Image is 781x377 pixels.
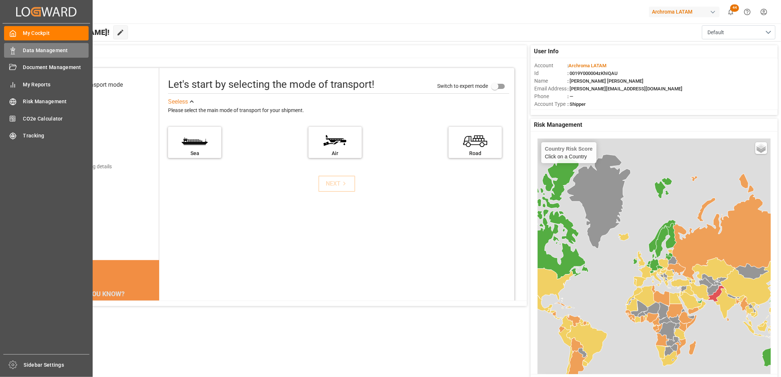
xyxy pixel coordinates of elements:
[567,86,682,91] span: : [PERSON_NAME][EMAIL_ADDRESS][DOMAIN_NAME]
[730,4,739,12] span: 44
[4,60,89,75] a: Document Management
[567,63,606,68] span: :
[318,176,355,192] button: NEXT
[545,146,593,159] div: Click on a Country
[23,81,89,89] span: My Reports
[649,7,720,17] div: Archroma LATAM
[567,71,618,76] span: : 0019Y000004zKhIQAU
[312,150,358,157] div: Air
[31,25,110,39] span: Hello [PERSON_NAME]!
[534,121,582,129] span: Risk Management
[534,100,567,108] span: Account Type
[24,361,90,369] span: Sidebar Settings
[4,77,89,91] a: My Reports
[437,83,488,89] span: Switch to expert mode
[567,94,573,99] span: : —
[23,98,89,105] span: Risk Management
[172,150,218,157] div: Sea
[534,47,559,56] span: User Info
[66,80,123,89] div: Select transport mode
[452,150,498,157] div: Road
[567,101,586,107] span: : Shipper
[4,26,89,40] a: My Cockpit
[534,93,567,100] span: Phone
[4,94,89,109] a: Risk Management
[168,106,509,115] div: Please select the main mode of transport for your shipment.
[23,29,89,37] span: My Cockpit
[168,97,188,106] div: See less
[534,77,567,85] span: Name
[23,115,89,123] span: CO2e Calculator
[168,77,374,92] div: Let's start by selecting the mode of transport!
[723,4,739,20] button: show 44 new notifications
[707,29,724,36] span: Default
[66,163,112,170] div: Add shipping details
[23,47,89,54] span: Data Management
[23,64,89,71] span: Document Management
[4,111,89,126] a: CO2e Calculator
[4,43,89,57] a: Data Management
[702,25,775,39] button: open menu
[739,4,756,20] button: Help Center
[545,146,593,152] h4: Country Risk Score
[4,129,89,143] a: Tracking
[568,63,606,68] span: Archroma LATAM
[534,62,567,69] span: Account
[755,142,767,154] a: Layers
[23,132,89,140] span: Tracking
[41,286,160,301] div: DID YOU KNOW?
[326,179,348,188] div: NEXT
[534,69,567,77] span: Id
[534,85,567,93] span: Email Address
[649,5,723,19] button: Archroma LATAM
[567,78,643,84] span: : [PERSON_NAME] [PERSON_NAME]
